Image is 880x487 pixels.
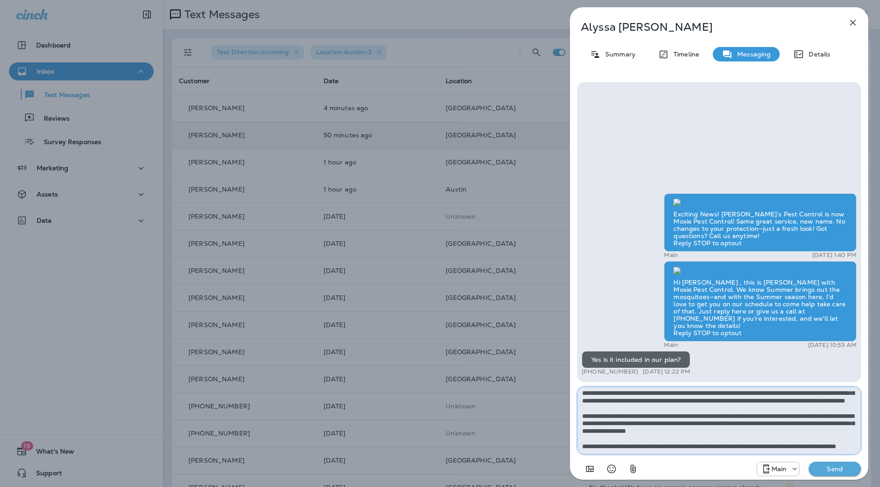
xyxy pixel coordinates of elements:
[602,460,621,478] button: Select an emoji
[809,462,861,476] button: Send
[812,252,856,259] p: [DATE] 1:40 PM
[772,465,787,473] p: Main
[757,464,800,474] div: +1 (817) 482-3792
[582,368,638,375] p: [PHONE_NUMBER]
[643,368,690,375] p: [DATE] 12:22 PM
[669,51,699,58] p: Timeline
[581,460,599,478] button: Add in a premade template
[664,193,856,252] div: Exciting News! [PERSON_NAME]’s Pest Control is now Moxie Pest Control! Same great service, new na...
[804,51,830,58] p: Details
[673,199,681,206] img: twilio-download
[673,267,681,274] img: twilio-download
[664,342,678,349] p: Main
[816,465,854,473] p: Send
[664,252,678,259] p: Main
[582,351,690,368] div: Yes is it included in our plan?
[581,21,828,33] p: Alyssa [PERSON_NAME]
[601,51,635,58] p: Summary
[664,261,856,342] div: Hi [PERSON_NAME] , this is [PERSON_NAME] with Moxie Pest Control. We know Summer brings out the m...
[808,342,856,349] p: [DATE] 10:53 AM
[733,51,771,58] p: Messaging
